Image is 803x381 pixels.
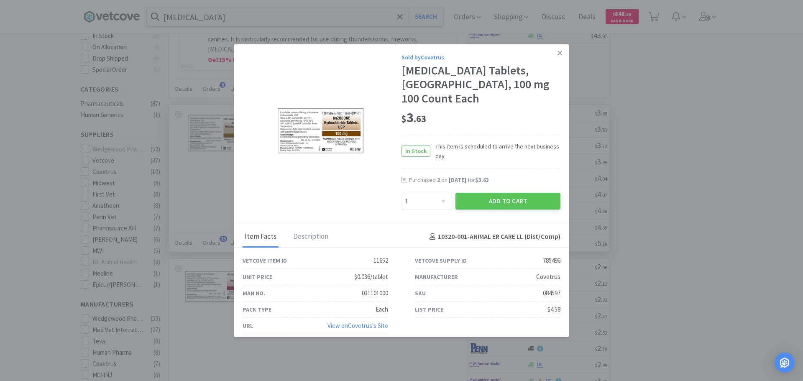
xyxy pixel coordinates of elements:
[430,142,560,161] span: This item is scheduled to arrive the next business day
[362,288,388,298] div: 031101000
[243,321,253,330] div: URL
[437,176,440,184] span: 2
[543,288,560,298] div: 084597
[243,289,265,298] div: Man No.
[354,272,388,282] div: $0.036/tablet
[414,113,426,125] span: . 63
[243,256,287,265] div: Vetcove Item ID
[270,106,374,156] img: c01401b40468422ca60babbab44bf97d_785496.png
[449,176,466,184] span: [DATE]
[401,113,407,125] span: $
[373,256,388,266] div: 11652
[455,193,560,210] button: Add to Cart
[401,53,560,62] div: Sold by Covetrus
[243,227,279,248] div: Item Facts
[243,272,272,281] div: Unit Price
[775,353,795,373] div: Open Intercom Messenger
[415,256,467,265] div: Vetcove Supply ID
[415,305,443,314] div: List Price
[376,304,388,315] div: Each
[426,231,560,242] h4: 10320-001 - ANIMAL ER CARE LL (Dist/Comp)
[543,256,560,266] div: 785496
[327,322,388,330] a: View onCovetrus's Site
[547,304,560,315] div: $4.58
[243,305,271,314] div: Pack Type
[415,272,458,281] div: Manufacturer
[291,227,330,248] div: Description
[536,272,560,282] div: Covetrus
[415,289,426,298] div: SKU
[401,109,426,126] span: 3
[401,64,560,106] div: [MEDICAL_DATA] Tablets, [GEOGRAPHIC_DATA], 100 mg 100 Count Each
[409,176,560,184] div: Purchased on for
[475,176,489,184] span: $3.63
[402,146,430,156] span: In Stock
